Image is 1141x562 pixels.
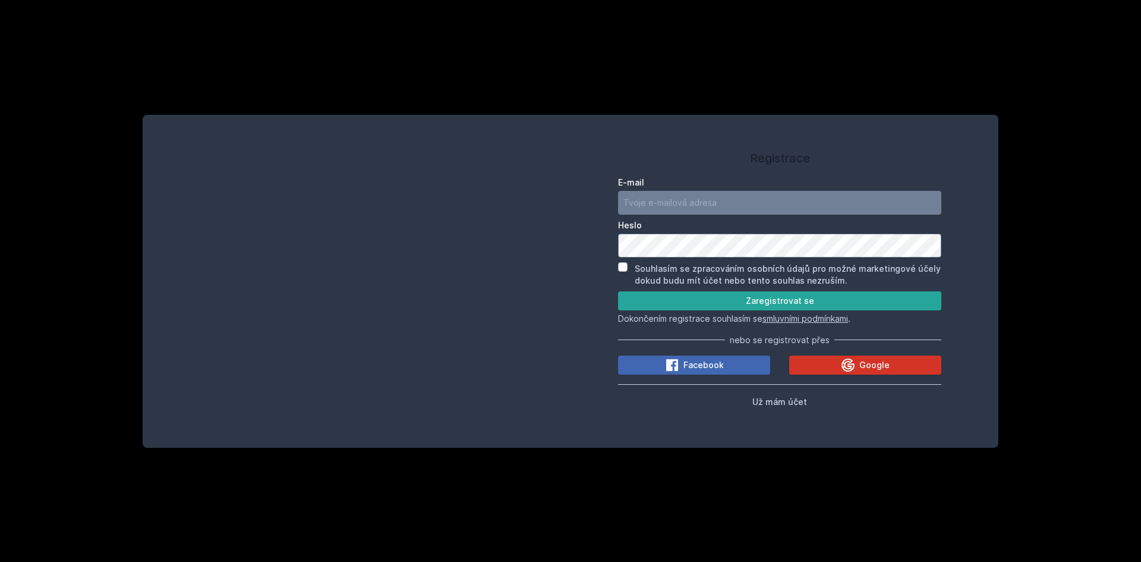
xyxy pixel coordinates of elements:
span: Google [859,359,890,371]
h1: Registrace [618,149,941,167]
button: Facebook [618,356,770,375]
button: Google [789,356,941,375]
span: Facebook [683,359,724,371]
span: Už mám účet [752,397,807,407]
a: smluvními podmínkami [762,313,848,324]
span: nebo se registrovat přes [730,334,830,346]
button: Zaregistrovat se [618,291,941,310]
button: Už mám účet [752,394,807,409]
p: Dokončením registrace souhlasím se . [618,313,941,325]
label: Heslo [618,219,941,231]
label: Souhlasím se zpracováním osobních údajů pro možné marketingové účely dokud budu mít účet nebo ten... [635,263,941,285]
label: E-mail [618,177,941,189]
input: Tvoje e-mailová adresa [618,191,941,215]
